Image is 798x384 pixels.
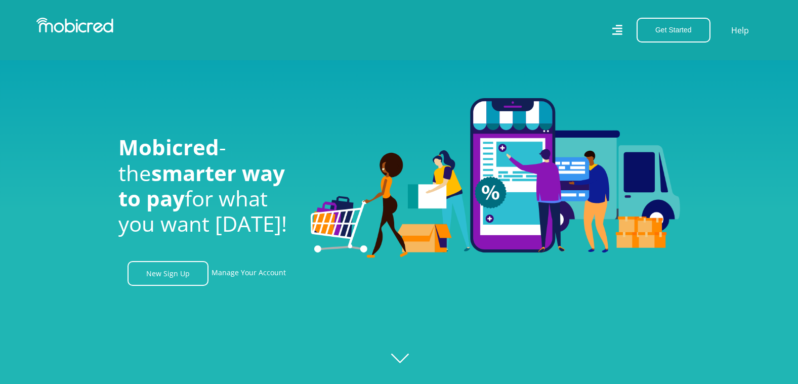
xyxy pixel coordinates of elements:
[637,18,710,42] button: Get Started
[731,24,749,37] a: Help
[118,158,285,212] span: smarter way to pay
[36,18,113,33] img: Mobicred
[118,133,219,161] span: Mobicred
[118,135,296,237] h1: - the for what you want [DATE]!
[311,98,680,258] img: Welcome to Mobicred
[212,261,286,286] a: Manage Your Account
[128,261,208,286] a: New Sign Up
